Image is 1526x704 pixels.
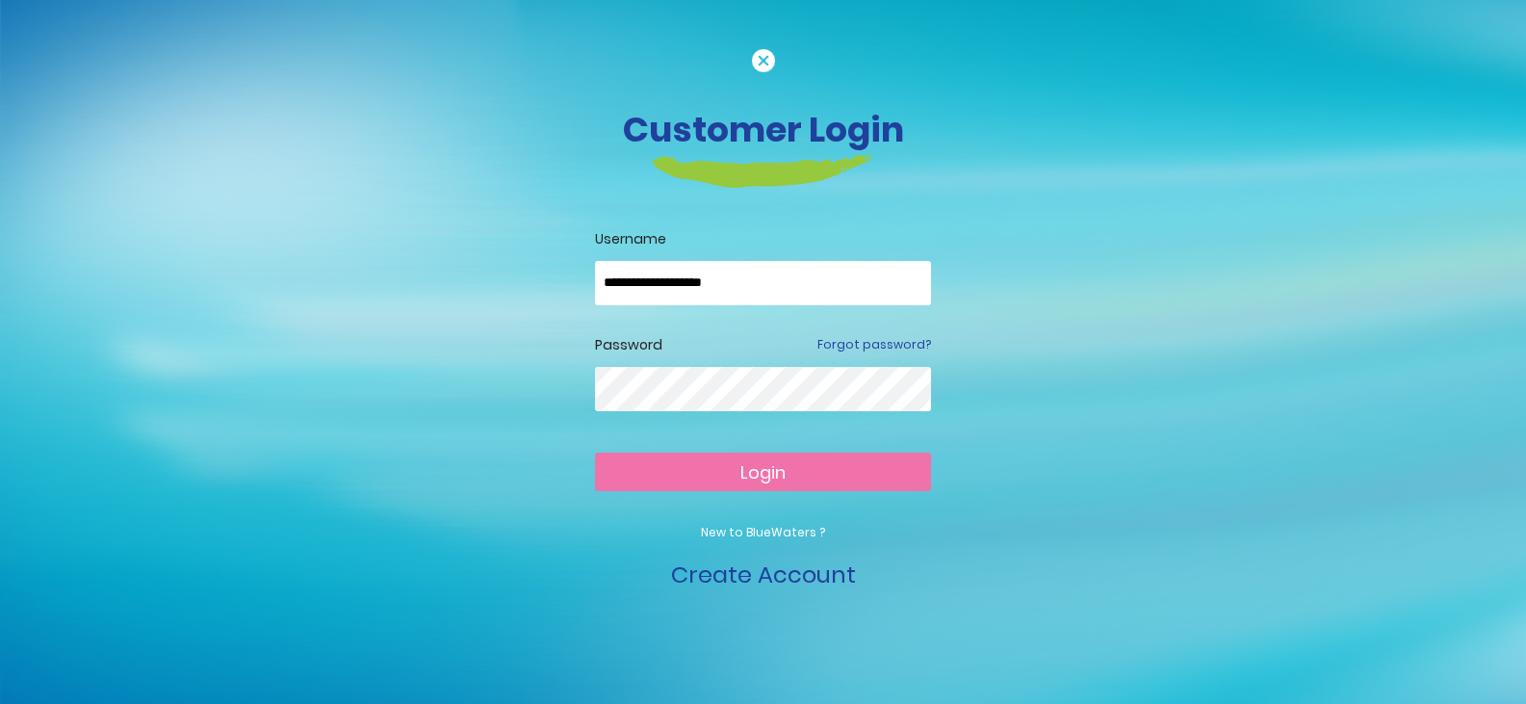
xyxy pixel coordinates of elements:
[595,335,662,355] label: Password
[671,559,856,590] a: Create Account
[740,460,786,484] span: Login
[229,109,1298,150] h3: Customer Login
[595,524,931,541] p: New to BlueWaters ?
[595,229,931,249] label: Username
[653,155,873,188] img: login-heading-border.png
[817,336,931,353] a: Forgot password?
[595,453,931,491] button: Login
[752,49,775,72] img: cancel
